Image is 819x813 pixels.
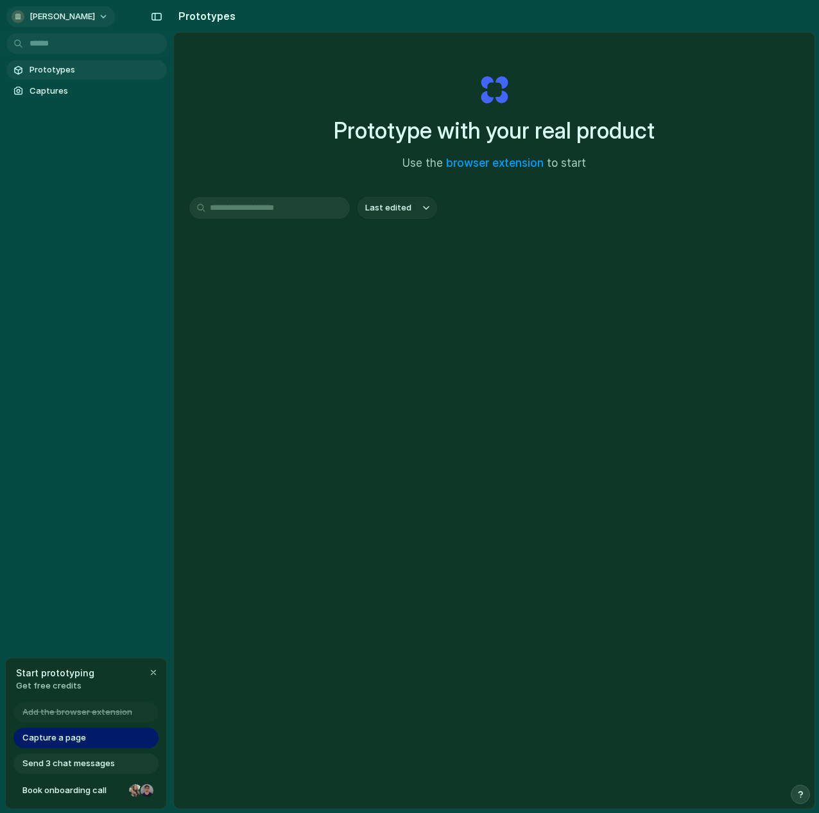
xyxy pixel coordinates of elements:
div: Nicole Kubica [128,783,143,798]
button: Last edited [358,197,437,219]
span: Last edited [365,201,411,214]
span: Send 3 chat messages [22,757,115,770]
h1: Prototype with your real product [334,114,655,148]
a: Captures [6,81,167,101]
div: Christian Iacullo [139,783,155,798]
span: Start prototyping [16,666,94,680]
span: Use the to start [402,155,586,172]
span: Prototypes [30,64,162,76]
a: Book onboarding call [13,780,159,801]
span: [PERSON_NAME] [30,10,95,23]
span: Add the browser extension [22,706,132,719]
button: [PERSON_NAME] [6,6,115,27]
span: Capture a page [22,732,86,744]
a: browser extension [446,157,544,169]
span: Get free credits [16,680,94,692]
span: Book onboarding call [22,784,124,797]
span: Captures [30,85,162,98]
h2: Prototypes [173,8,236,24]
a: Prototypes [6,60,167,80]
